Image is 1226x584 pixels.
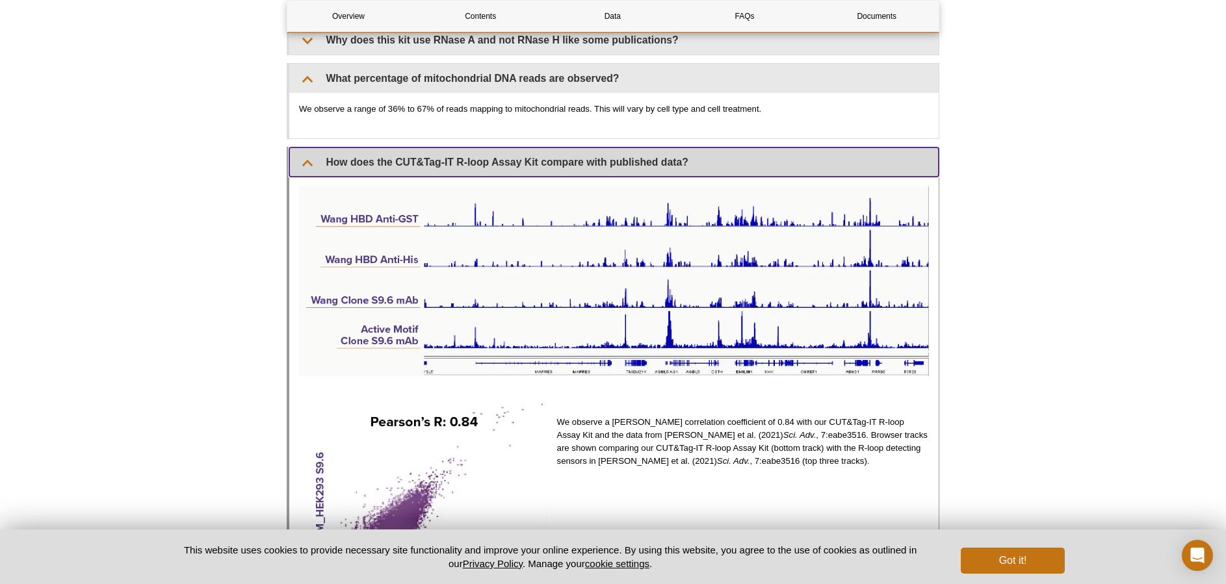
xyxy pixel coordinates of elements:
p: We observe a [PERSON_NAME] correlation coefficient of 0.84 with our CUT&Tag-IT R-loop Assay Kit a... [557,416,929,468]
p: This website uses cookies to provide necessary site functionality and improve your online experie... [161,543,939,570]
div: Open Intercom Messenger [1182,540,1213,571]
button: cookie settings [585,558,649,569]
summary: What percentage of mitochondrial DNA reads are observed? [289,64,939,93]
summary: How does the CUT&Tag-IT R-loop Assay Kit compare with published data? [289,147,939,177]
em: Sci. Adv. [717,456,750,466]
a: FAQs [684,1,806,32]
a: Privacy Policy [463,558,523,569]
img: CUT&Tag-IT<sup>®</sup> Assay Kit compared with published data [299,186,929,376]
a: Contents [419,1,541,32]
a: Documents [816,1,938,32]
em: Sci. Adv. [783,430,816,440]
button: Got it! [961,548,1065,574]
summary: Why does this kit use RNase A and not RNase H like some publications? [289,25,939,55]
a: Data [551,1,673,32]
a: Overview [287,1,410,32]
p: We observe a range of 36% to 67% of reads mapping to mitochondrial reads. This will vary by cell ... [299,103,929,116]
